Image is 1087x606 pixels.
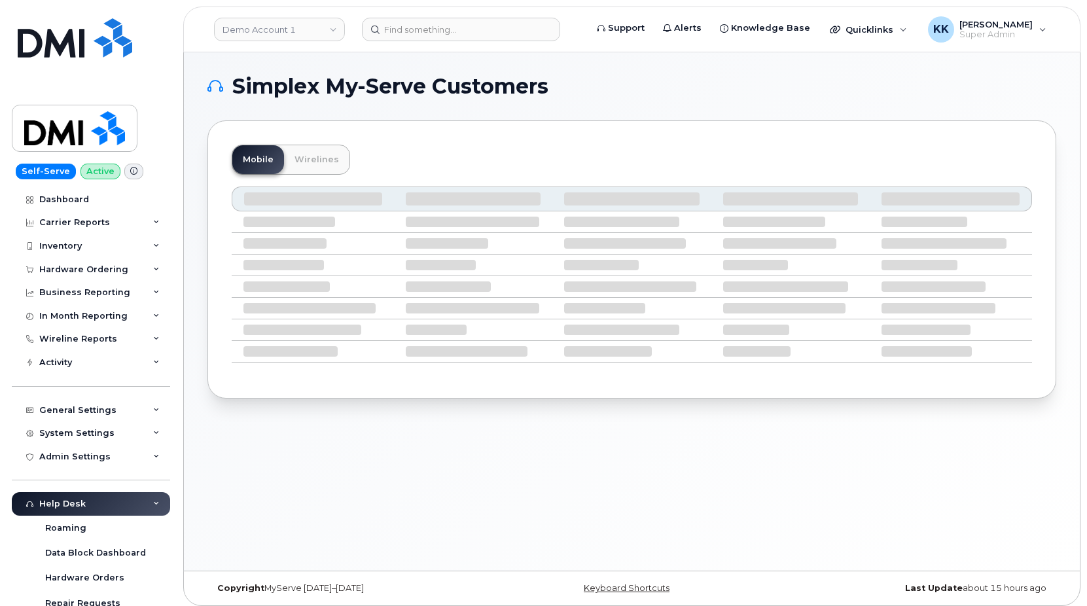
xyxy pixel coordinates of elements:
div: about 15 hours ago [774,583,1056,594]
a: Mobile [232,145,284,174]
strong: Copyright [217,583,264,593]
a: Wirelines [284,145,349,174]
div: MyServe [DATE]–[DATE] [207,583,490,594]
span: Simplex My-Serve Customers [232,77,548,96]
a: Keyboard Shortcuts [584,583,669,593]
strong: Last Update [905,583,963,593]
